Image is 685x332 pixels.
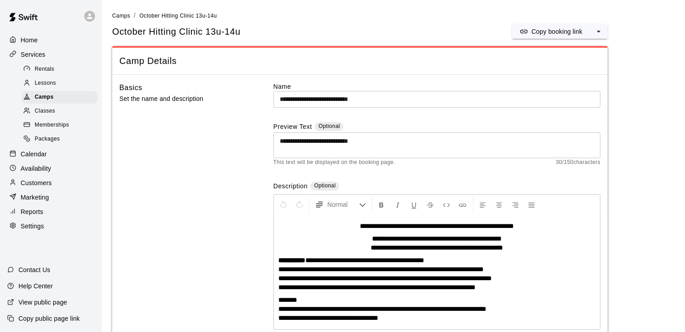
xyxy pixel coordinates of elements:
[22,118,101,132] a: Memberships
[374,196,389,213] button: Format Bold
[22,119,98,132] div: Memberships
[7,219,94,233] a: Settings
[22,105,101,118] a: Classes
[139,13,217,19] span: October Hitting Clinic 13u-14u
[35,121,69,130] span: Memberships
[119,93,245,105] p: Set the name and description
[18,314,80,323] p: Copy public page link
[35,135,60,144] span: Packages
[327,200,359,209] span: Normal
[314,182,336,189] span: Optional
[512,24,590,39] button: Copy booking link
[273,82,600,91] label: Name
[7,191,94,204] a: Marketing
[318,123,340,129] span: Optional
[390,196,405,213] button: Format Italics
[7,48,94,61] a: Services
[21,222,44,231] p: Settings
[7,162,94,175] a: Availability
[292,196,307,213] button: Redo
[21,207,43,216] p: Reports
[21,36,38,45] p: Home
[21,178,52,187] p: Customers
[508,196,523,213] button: Right Align
[21,50,45,59] p: Services
[22,105,98,118] div: Classes
[22,133,98,146] div: Packages
[18,298,67,307] p: View public page
[512,24,608,39] div: split button
[119,55,600,67] span: Camp Details
[22,62,101,76] a: Rentals
[7,176,94,190] a: Customers
[18,265,50,274] p: Contact Us
[311,196,370,213] button: Formatting Options
[22,91,101,105] a: Camps
[273,182,308,192] label: Description
[112,12,130,19] a: Camps
[406,196,422,213] button: Format Underline
[422,196,438,213] button: Format Strikethrough
[112,13,130,19] span: Camps
[134,11,136,20] li: /
[35,79,56,88] span: Lessons
[273,122,312,132] label: Preview Text
[7,147,94,161] a: Calendar
[455,196,470,213] button: Insert Link
[112,26,240,38] h5: October Hitting Clinic 13u-14u
[531,27,582,36] p: Copy booking link
[22,76,101,90] a: Lessons
[21,150,47,159] p: Calendar
[22,132,101,146] a: Packages
[22,63,98,76] div: Rentals
[273,158,395,167] span: This text will be displayed on the booking page.
[21,193,49,202] p: Marketing
[35,93,54,102] span: Camps
[7,205,94,218] a: Reports
[439,196,454,213] button: Insert Code
[18,282,53,291] p: Help Center
[112,11,674,21] nav: breadcrumb
[22,91,98,104] div: Camps
[276,196,291,213] button: Undo
[22,77,98,90] div: Lessons
[35,107,55,116] span: Classes
[475,196,490,213] button: Left Align
[556,158,600,167] span: 30 / 150 characters
[491,196,507,213] button: Center Align
[7,33,94,47] a: Home
[524,196,539,213] button: Justify Align
[35,65,54,74] span: Rentals
[590,24,608,39] button: select merge strategy
[119,82,142,94] h6: Basics
[21,164,51,173] p: Availability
